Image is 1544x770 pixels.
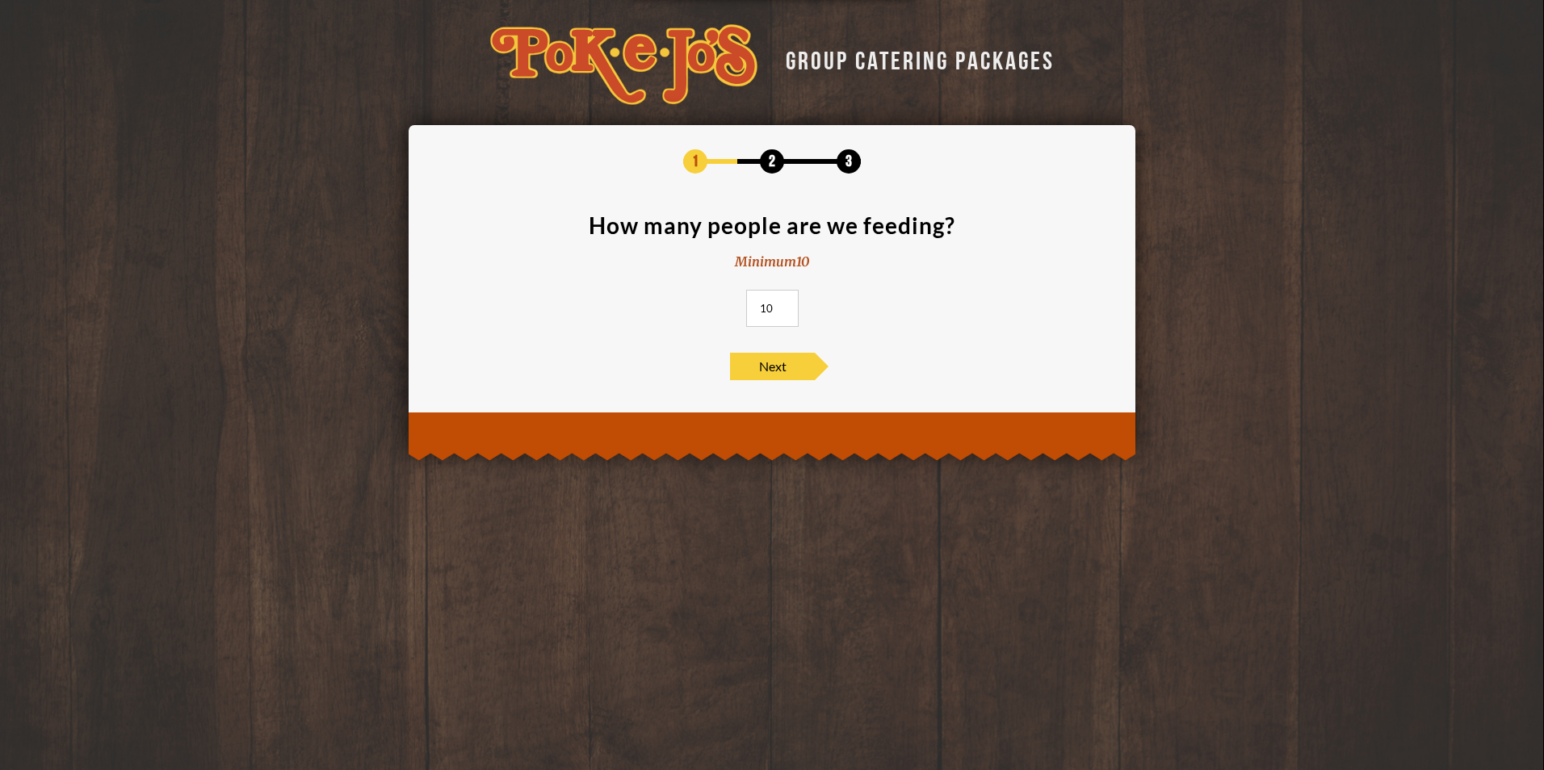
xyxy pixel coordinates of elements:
[490,24,757,105] img: logo-34603ddf.svg
[774,42,1055,73] div: GROUP CATERING PACKAGES
[735,253,809,271] div: Minimum 10
[730,353,815,380] span: Next
[760,149,784,174] span: 2
[837,149,861,174] span: 3
[683,149,707,174] span: 1
[589,214,955,236] div: How many people are we feeding?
